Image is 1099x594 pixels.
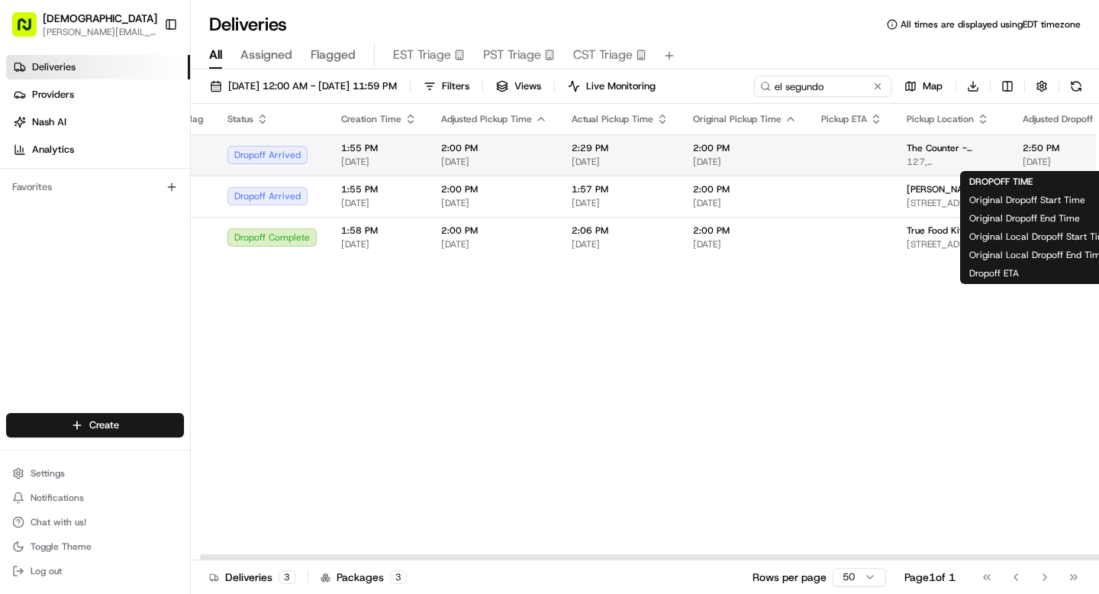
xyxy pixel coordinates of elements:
span: Chat with us! [31,516,86,528]
span: Map [923,79,943,93]
span: Pickup Location [907,113,974,125]
a: Nash AI [6,110,190,134]
div: 📗 [15,223,27,235]
button: [DATE] 12:00 AM - [DATE] 11:59 PM [203,76,404,97]
div: We're available if you need us! [52,161,193,173]
span: All times are displayed using EDT timezone [901,18,1081,31]
button: Map [898,76,949,97]
span: 2:00 PM [441,142,547,154]
span: Deliveries [32,60,76,74]
div: 💻 [129,223,141,235]
span: [STREET_ADDRESS] [907,238,998,250]
button: [DEMOGRAPHIC_DATA][PERSON_NAME][EMAIL_ADDRESS][DOMAIN_NAME] [6,6,158,43]
button: Toggle Theme [6,536,184,557]
div: Start new chat [52,146,250,161]
span: Status [227,113,253,125]
button: Views [489,76,548,97]
div: Favorites [6,175,184,199]
span: 2:06 PM [572,224,669,237]
span: [DATE] 12:00 AM - [DATE] 11:59 PM [228,79,397,93]
span: 1:55 PM [341,183,417,195]
span: Pickup ETA [821,113,867,125]
span: Assigned [240,46,292,64]
div: 3 [279,570,295,584]
span: [DATE] [693,156,797,168]
button: [PERSON_NAME][EMAIL_ADDRESS][DOMAIN_NAME] [43,26,157,38]
span: 2:00 PM [693,224,797,237]
p: Rows per page [753,570,827,585]
span: Settings [31,467,65,479]
span: API Documentation [144,221,245,237]
span: Actual Pickup Time [572,113,653,125]
a: 💻API Documentation [123,215,251,243]
span: Analytics [32,143,74,157]
span: [PERSON_NAME] Pizza [907,183,998,195]
span: Flag [185,113,203,125]
a: Powered byPylon [108,258,185,270]
span: 2:00 PM [441,224,547,237]
div: Packages [321,570,407,585]
div: Deliveries [209,570,295,585]
span: Nash AI [32,115,66,129]
span: [DATE] [341,238,417,250]
span: [DATE] [441,156,547,168]
p: Welcome 👋 [15,61,278,86]
span: Original Dropoff Start Time [969,194,1085,206]
span: 2:00 PM [693,142,797,154]
span: Log out [31,565,62,577]
span: PST Triage [483,46,541,64]
span: Dropoff ETA [969,267,1019,279]
span: True Food Kitchen - [GEOGRAPHIC_DATA] [907,224,998,237]
span: Knowledge Base [31,221,117,237]
img: 1736555255976-a54dd68f-1ca7-489b-9aae-adbdc363a1c4 [15,146,43,173]
button: Chat with us! [6,512,184,533]
span: Providers [32,88,74,102]
div: Page 1 of 1 [904,570,956,585]
h1: Deliveries [209,12,287,37]
span: 2:00 PM [441,183,547,195]
span: Creation Time [341,113,401,125]
span: [DATE] [441,197,547,209]
span: 1:58 PM [341,224,417,237]
span: DROPOFF TIME [969,176,1033,188]
button: Filters [417,76,476,97]
a: Providers [6,82,190,107]
button: Create [6,413,184,437]
span: The Counter - [GEOGRAPHIC_DATA][PERSON_NAME] [907,142,998,154]
span: Adjusted Pickup Time [441,113,532,125]
span: [DATE] [441,238,547,250]
div: 3 [390,570,407,584]
span: Toggle Theme [31,541,92,553]
span: Original Pickup Time [693,113,782,125]
span: 1:55 PM [341,142,417,154]
a: Analytics [6,137,190,162]
button: Start new chat [259,150,278,169]
button: [DEMOGRAPHIC_DATA] [43,11,157,26]
span: [STREET_ADDRESS][PERSON_NAME] [907,197,998,209]
span: [DATE] [572,156,669,168]
span: EST Triage [393,46,451,64]
span: Notifications [31,492,84,504]
a: Deliveries [6,55,190,79]
span: Original Dropoff End Time [969,212,1080,224]
span: [DATE] [572,238,669,250]
span: 1:57 PM [572,183,669,195]
span: Views [514,79,541,93]
button: Live Monitoring [561,76,662,97]
span: Filters [442,79,469,93]
button: Settings [6,463,184,484]
span: [DATE] [572,197,669,209]
input: Clear [40,98,252,115]
span: [DATE] [693,238,797,250]
span: CST Triage [573,46,633,64]
button: Refresh [1065,76,1087,97]
span: Flagged [311,46,356,64]
input: Type to search [754,76,891,97]
span: Create [89,418,119,432]
span: 127, [STREET_ADDRESS] [907,156,998,168]
span: [DATE] [693,197,797,209]
span: 2:00 PM [693,183,797,195]
button: Log out [6,560,184,582]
